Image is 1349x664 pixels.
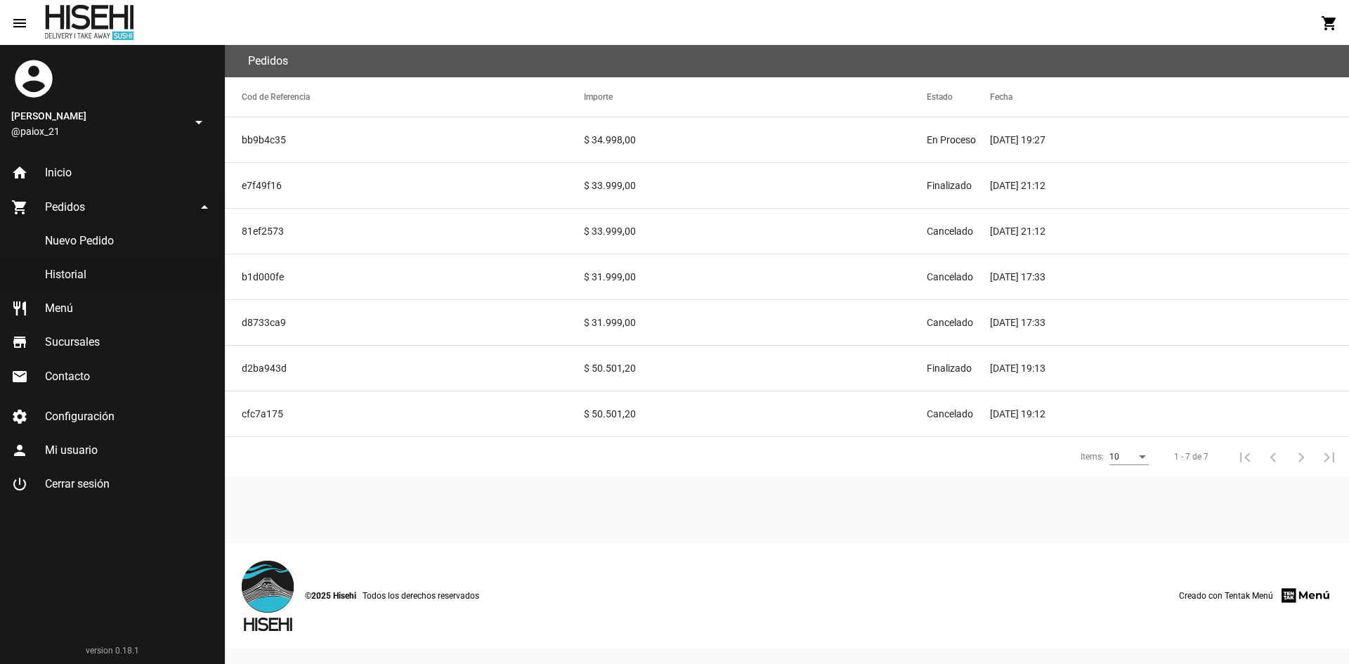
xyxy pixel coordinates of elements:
[1109,452,1119,462] span: 10
[1287,443,1315,471] button: Siguiente
[11,476,28,493] mat-icon: power_settings_new
[45,477,110,491] span: Cerrar sesión
[990,391,1349,436] mat-cell: [DATE] 19:12
[248,51,288,71] h3: Pedidos
[11,56,56,101] mat-icon: account_circle
[45,301,73,315] span: Menú
[45,166,72,180] span: Inicio
[11,300,28,317] mat-icon: restaurant
[927,391,990,436] mat-cell: Cancelado
[225,77,584,117] mat-header-cell: Cod de Referencia
[45,200,85,214] span: Pedidos
[11,15,28,32] mat-icon: menu
[11,108,185,124] span: [PERSON_NAME]
[190,114,207,131] mat-icon: arrow_drop_down
[1259,443,1287,471] button: Anterior
[11,199,28,216] mat-icon: shopping_cart
[1174,450,1208,464] div: 1 - 7 de 7
[990,209,1349,254] mat-cell: [DATE] 21:12
[225,391,584,436] mat-cell: cfc7a175
[45,335,100,349] span: Sucursales
[927,254,990,299] mat-cell: Cancelado
[225,254,584,299] mat-cell: b1d000fe
[305,589,356,603] span: ©2025 Hisehi
[45,410,115,424] span: Configuración
[927,346,990,391] mat-cell: Finalizado
[1179,589,1273,603] span: Creado con Tentak Menú
[927,163,990,208] mat-cell: Finalizado
[990,300,1349,345] mat-cell: [DATE] 17:33
[196,199,213,216] mat-icon: arrow_drop_down
[927,117,990,162] mat-cell: En Proceso
[11,408,28,425] mat-icon: settings
[225,117,584,162] mat-cell: bb9b4c35
[927,77,990,117] mat-header-cell: Estado
[990,254,1349,299] mat-cell: [DATE] 17:33
[927,209,990,254] mat-cell: Cancelado
[1179,586,1332,605] a: Creado con Tentak Menú
[11,124,185,138] span: @paiox_21
[584,254,926,299] mat-cell: $ 31.999,00
[1279,586,1332,605] img: menu-firm.png
[990,117,1349,162] mat-cell: [DATE] 19:27
[1315,443,1343,471] button: Última
[11,164,28,181] mat-icon: home
[990,163,1349,208] mat-cell: [DATE] 21:12
[990,346,1349,391] mat-cell: [DATE] 19:13
[990,77,1349,117] mat-header-cell: Fecha
[1321,15,1338,32] mat-icon: shopping_cart
[584,77,926,117] mat-header-cell: Importe
[1081,450,1104,464] div: Items:
[1231,443,1259,471] button: Primera
[45,370,90,384] span: Contacto
[11,334,28,351] mat-icon: store
[1109,453,1149,462] mat-select: Items:
[584,300,926,345] mat-cell: $ 31.999,00
[363,589,479,603] span: Todos los derechos reservados
[11,442,28,459] mat-icon: person
[584,391,926,436] mat-cell: $ 50.501,20
[225,300,584,345] mat-cell: d8733ca9
[584,209,926,254] mat-cell: $ 33.999,00
[225,163,584,208] mat-cell: e7f49f16
[45,443,98,457] span: Mi usuario
[927,300,990,345] mat-cell: Cancelado
[225,209,584,254] mat-cell: 81ef2573
[584,117,926,162] mat-cell: $ 34.998,00
[584,163,926,208] mat-cell: $ 33.999,00
[584,346,926,391] mat-cell: $ 50.501,20
[11,368,28,385] mat-icon: email
[225,346,584,391] mat-cell: d2ba943d
[11,644,213,658] div: version 0.18.1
